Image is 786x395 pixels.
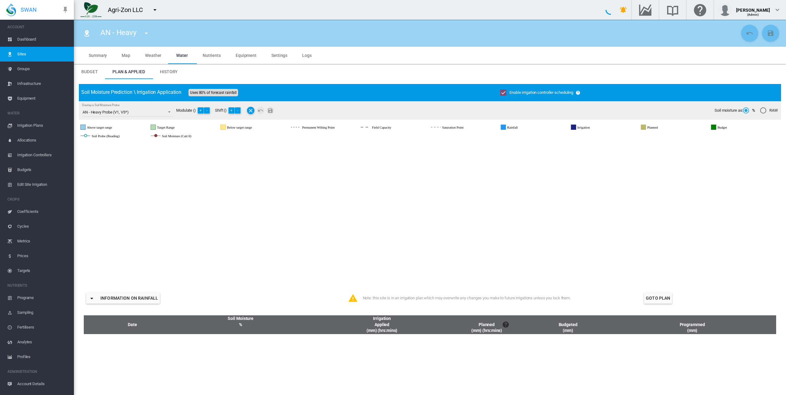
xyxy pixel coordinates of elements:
div: Planned (mm) (hrs:mins) [459,316,520,334]
span: Uses 80% of forecast rainfall [188,89,238,96]
g: Soil Moisture (Calc'd) [151,133,215,139]
span: CROPS [7,194,69,204]
button: Remove [247,107,254,114]
span: Groups [17,62,69,76]
span: Profiles [17,349,69,364]
button: + [198,107,204,114]
button: icon-menu-downInformation on Rainfall [86,293,160,304]
span: WATER [7,108,69,118]
span: Dashboard [17,32,69,47]
span: Irrigation Controllers [17,148,69,162]
span: Programs [17,290,69,305]
div: Note: this site is in an irrigation plan which may overwrite any changes you make to future irrig... [363,295,637,301]
span: NUTRIENTS [7,281,69,290]
span: Targets [17,263,69,278]
span: Sampling [17,305,69,320]
span: Infrastructure [17,76,69,91]
span: Logs [302,53,312,58]
span: Map [122,53,130,58]
th: Budgeted (mm) [521,315,615,334]
button: Cancel Changes [257,107,264,114]
g: Saturation Point [433,125,488,130]
button: icon-bell-ring [617,4,630,16]
g: Rainfall [503,125,538,130]
img: profile.jpg [719,4,731,16]
span: Weather [145,53,161,58]
span: Settings [271,53,287,58]
md-icon: icon-content-save [767,30,774,37]
md-checkbox: Enable irrigation controller scheduling [500,90,573,96]
md-icon: icon-bell-ring [620,6,627,14]
md-icon: icon-undo [746,30,753,37]
md-icon: icon-close [247,107,254,114]
span: Soil Moisture Prediction \ Irrigation Application [81,89,181,95]
md-icon: icon-menu-down [88,295,95,302]
button: Click to go to list of Sites [81,27,93,39]
button: - [204,107,210,114]
md-radio-button: % [743,108,755,114]
span: Sites [17,47,69,62]
th: Irrigation Applied (mm) (hrs:mins) [305,315,459,334]
button: Cancel Changes [741,25,758,42]
g: Field Capacity [362,125,414,130]
span: Analytes [17,335,69,349]
g: Budget [714,125,749,130]
button: - [235,107,241,114]
span: Irrigation Plans [17,118,69,133]
button: Goto Plan [644,293,672,304]
md-select: Overlay a Soil Moisture Probe: AN - Heavy Probe (V1, V5*) [82,107,173,117]
div: Shift () [215,107,246,114]
span: Budget [81,69,98,74]
span: History [160,69,178,74]
md-icon: Search the knowledge base [665,6,680,14]
th: Date [84,315,176,334]
span: Summary [89,53,107,58]
button: + [229,107,235,114]
g: Above target range [81,125,136,130]
span: Cycles [17,219,69,234]
span: ACCOUNT [7,22,69,32]
span: Equipment [236,53,257,58]
span: Budgets [17,162,69,177]
span: Nutrients [203,53,221,58]
span: Plan & Applied [112,69,145,74]
img: SWAN-Landscape-Logo-Colour-drop.png [6,3,16,16]
span: Metrics [17,234,69,249]
div: Agri-Zon LLC [108,6,148,14]
img: 7FicoSLW9yRjj7F2+0uvjPufP+ga39vogPu+G1+wvBtcm3fNv859aGr42DJ5pXiEAAAAAAAAAAAAAAAAAAAAAAAAAAAAAAAAA... [80,2,102,18]
span: Prices [17,249,69,263]
g: Irrigation [573,125,612,130]
span: Soil moisture as: [715,108,743,113]
div: [PERSON_NAME] [736,5,770,11]
span: Account Details [17,377,69,391]
span: Enable irrigation controller scheduling [509,90,573,95]
span: (Admin) [747,13,759,16]
md-icon: icon-undo [257,107,264,114]
md-icon: icon-content-save [267,107,274,114]
span: AN - Heavy [100,28,136,37]
g: Target Range [151,125,197,130]
span: Allocations [17,133,69,148]
md-icon: icon-menu-down [143,30,150,37]
md-icon: icon-pin [62,6,69,14]
md-icon: Click here for help [693,6,707,14]
md-icon: icon-chevron-down [774,6,781,14]
span: Equipment [17,91,69,106]
button: Save Changes [762,25,779,42]
span: Edit Site Irrigation [17,177,69,192]
span: SWAN [21,6,37,14]
button: Save Changes [267,107,274,114]
g: Permanent Wilting Point [292,125,361,130]
span: Water [176,53,188,58]
div: AN - Heavy Probe (V1, V5*) [83,110,128,114]
button: icon-menu-down [149,4,161,16]
th: Soil Moisture % [176,315,305,334]
md-icon: icon-menu-down [151,6,159,14]
g: Below target range [221,125,277,130]
span: Coefficients [17,204,69,219]
button: icon-menu-down [140,27,152,39]
md-radio-button: RAW [760,108,778,114]
g: Planned [644,125,680,130]
div: Modulate () [176,107,215,114]
md-icon: Go to the Data Hub [638,6,653,14]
